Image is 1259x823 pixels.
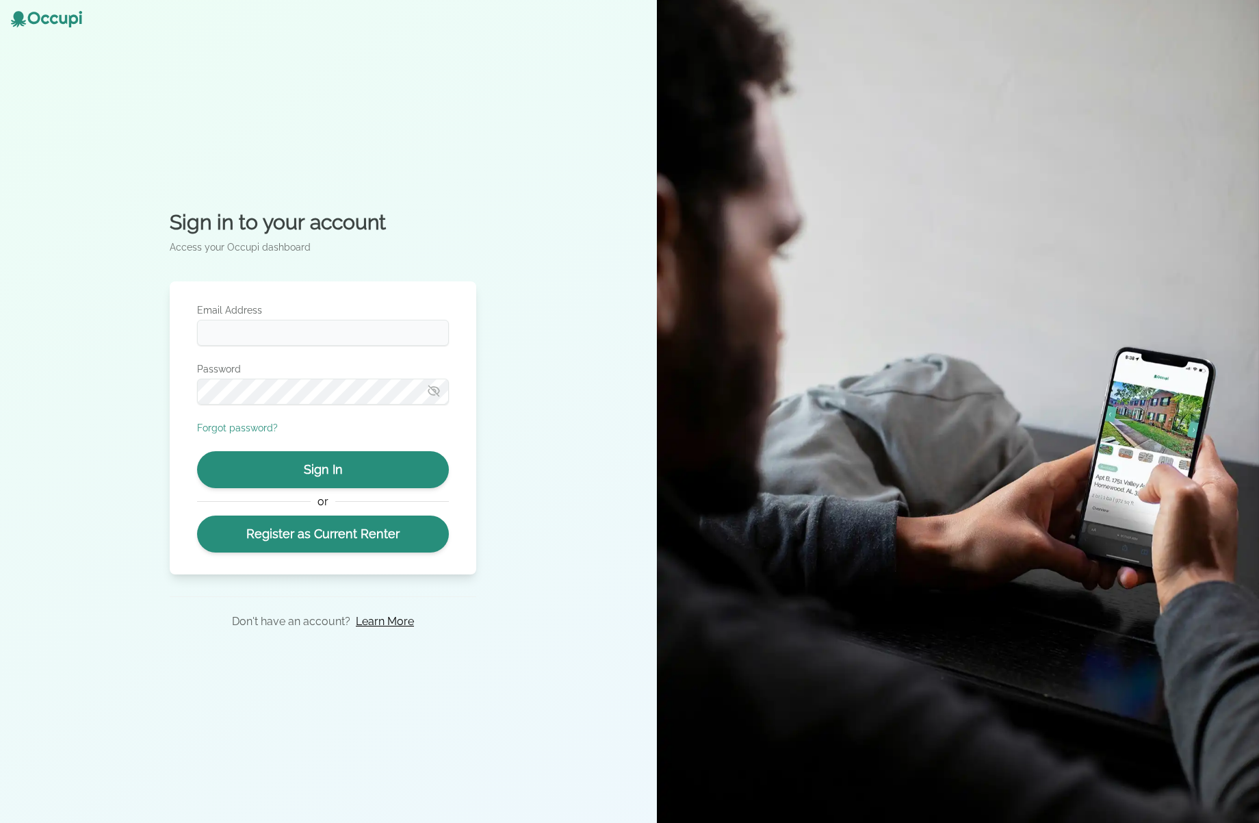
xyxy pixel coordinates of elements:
[356,613,414,630] a: Learn More
[197,362,449,376] label: Password
[197,303,449,317] label: Email Address
[170,240,476,254] p: Access your Occupi dashboard
[170,210,476,235] h2: Sign in to your account
[197,451,449,488] button: Sign In
[197,421,278,435] button: Forgot password?
[232,613,350,630] p: Don't have an account?
[197,516,449,553] a: Register as Current Renter
[311,494,335,510] span: or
